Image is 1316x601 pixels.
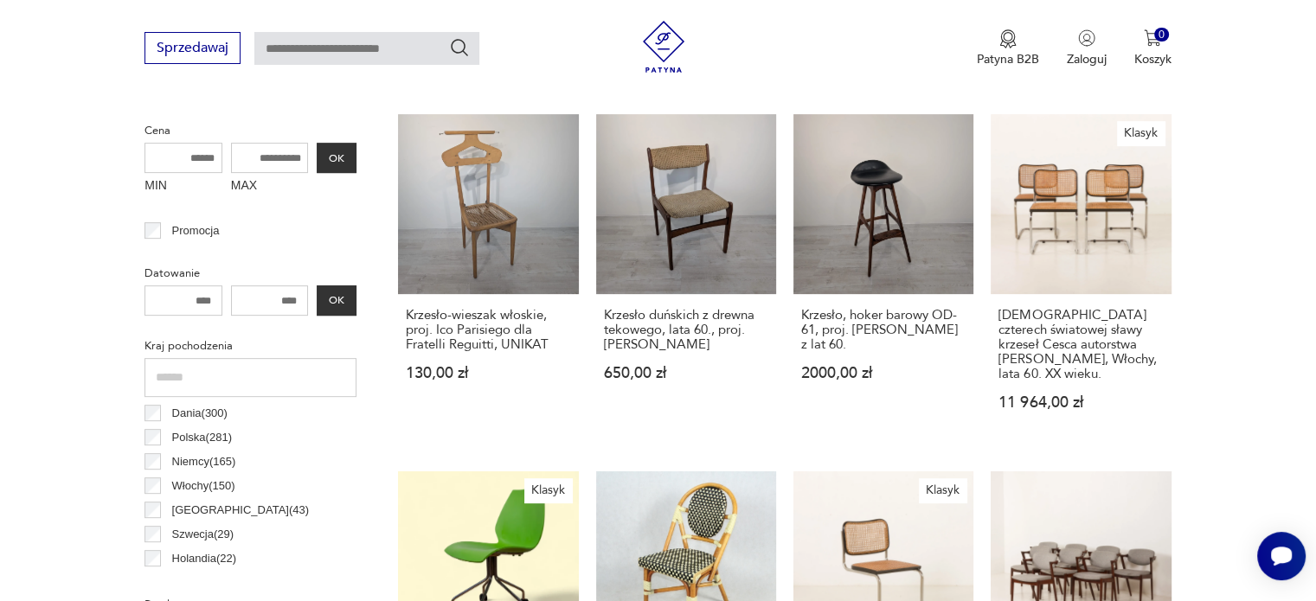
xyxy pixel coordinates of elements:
[1067,29,1107,67] button: Zaloguj
[596,114,776,444] a: Krzesło duńskich z drewna tekowego, lata 60., proj. Erik BuchKrzesło duńskich z drewna tekowego, ...
[144,264,356,283] p: Datowanie
[172,476,235,496] p: Włochy ( 150 )
[172,525,234,544] p: Szwecja ( 29 )
[144,173,222,201] label: MIN
[144,121,356,140] p: Cena
[977,29,1039,67] button: Patyna B2B
[172,452,236,471] p: Niemcy ( 165 )
[406,366,570,380] p: 130,00 zł
[172,501,309,520] p: [GEOGRAPHIC_DATA] ( 43 )
[144,336,356,355] p: Kraj pochodzenia
[1078,29,1095,47] img: Ikonka użytkownika
[998,395,1163,410] p: 11 964,00 zł
[793,114,973,444] a: Krzesło, hoker barowy OD-61, proj. Erika Bucha z lat 60.Krzesło, hoker barowy OD-61, proj. [PERSO...
[1257,532,1306,580] iframe: Smartsupp widget button
[604,308,768,352] h3: Krzesło duńskich z drewna tekowego, lata 60., proj. [PERSON_NAME]
[172,221,220,240] p: Promocja
[1067,51,1107,67] p: Zaloguj
[172,404,228,423] p: Dania ( 300 )
[998,308,1163,381] h3: [DEMOGRAPHIC_DATA] czterech światowej sławy krzeseł Cesca autorstwa [PERSON_NAME], Włochy, lata 6...
[317,143,356,173] button: OK
[1134,51,1172,67] p: Koszyk
[801,366,966,380] p: 2000,00 zł
[991,114,1171,444] a: KlasykZestaw czterech światowej sławy krzeseł Cesca autorstwa Marcela Breuera, Włochy, lata 60. X...
[144,32,241,64] button: Sprzedawaj
[172,549,236,568] p: Holandia ( 22 )
[172,428,232,447] p: Polska ( 281 )
[999,29,1017,48] img: Ikona medalu
[1154,28,1169,42] div: 0
[801,308,966,352] h3: Krzesło, hoker barowy OD-61, proj. [PERSON_NAME] z lat 60.
[317,285,356,316] button: OK
[977,29,1039,67] a: Ikona medaluPatyna B2B
[604,366,768,380] p: 650,00 zł
[172,573,230,592] p: Czechy ( 21 )
[1134,29,1172,67] button: 0Koszyk
[638,21,690,73] img: Patyna - sklep z meblami i dekoracjami vintage
[231,173,309,201] label: MAX
[398,114,578,444] a: Krzesło-wieszak włoskie, proj. Ico Parisiego dla Fratelli Reguitti, UNIKATKrzesło-wieszak włoskie...
[449,37,470,58] button: Szukaj
[1144,29,1161,47] img: Ikona koszyka
[977,51,1039,67] p: Patyna B2B
[406,308,570,352] h3: Krzesło-wieszak włoskie, proj. Ico Parisiego dla Fratelli Reguitti, UNIKAT
[144,43,241,55] a: Sprzedawaj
